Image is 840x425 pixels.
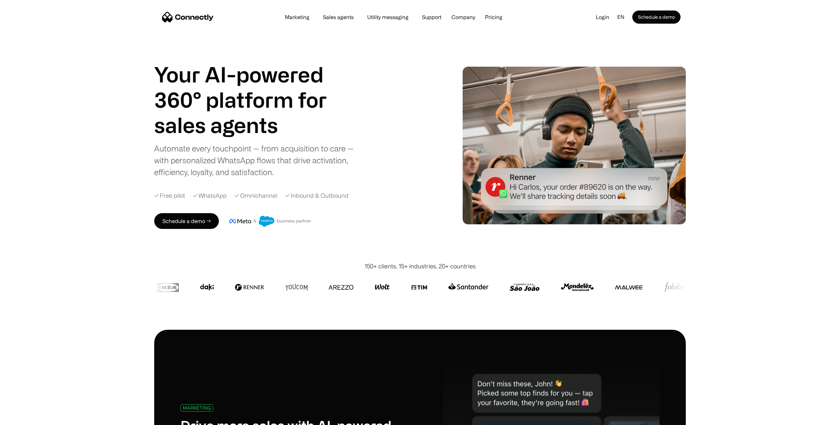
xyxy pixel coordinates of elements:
[154,191,185,200] div: ✓ Free pilot
[615,12,632,22] div: en
[280,14,315,20] a: Marketing
[365,262,476,271] div: 150+ clients, 15+ industries, 20+ countries
[235,191,277,200] div: ✓ Omnichannel
[154,112,351,138] div: 1 of 4
[154,213,219,229] a: Schedule a demo →
[162,12,214,22] a: home
[362,14,414,20] a: Utility messaging
[451,12,475,22] div: Company
[591,12,615,22] a: Login
[417,14,447,20] a: Support
[154,112,351,138] h1: sales agents
[154,143,361,178] div: Automate every touchpoint — from acquisition to care — with personalized WhatsApp flows that driv...
[285,191,348,200] div: ✓ Inbound & Outbound
[183,405,211,410] div: MARKETING
[13,414,39,423] ul: Language list
[193,191,227,200] div: ✓ WhatsApp
[154,112,351,138] div: carousel
[632,11,681,24] a: Schedule a demo
[7,413,39,423] aside: Language selected: English
[154,62,351,112] h1: Your AI-powered 360° platform for
[480,14,508,20] a: Pricing
[450,12,477,22] div: Company
[318,14,359,20] a: Sales agents
[617,12,624,22] div: en
[229,216,311,227] img: Meta and Salesforce business partner badge.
